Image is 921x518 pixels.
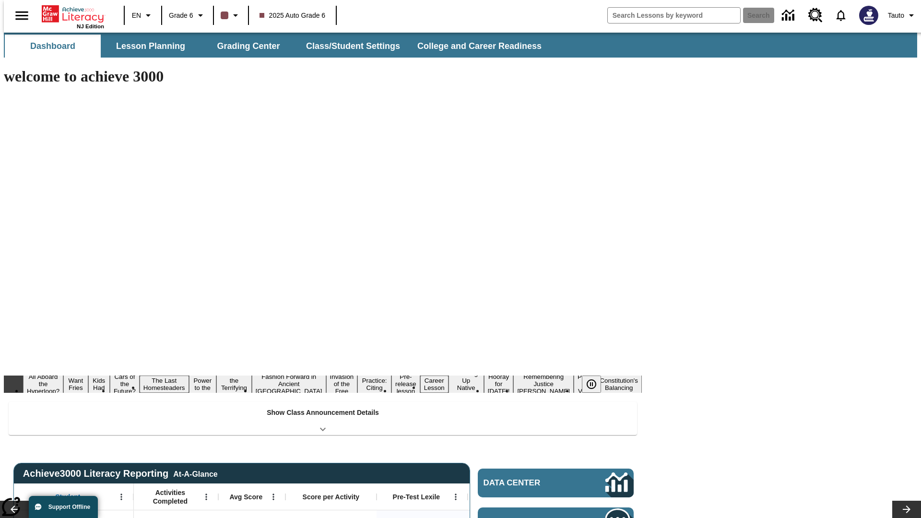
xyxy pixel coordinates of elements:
div: Home [42,3,104,29]
button: Grade: Grade 6, Select a grade [165,7,210,24]
button: Slide 3 Dirty Jobs Kids Had To Do [88,361,110,407]
button: Slide 4 Cars of the Future? [110,372,140,396]
a: Home [42,4,104,24]
img: Avatar [859,6,878,25]
p: Show Class Announcement Details [267,408,379,418]
button: Slide 11 Pre-release lesson [391,372,420,396]
button: Slide 15 Remembering Justice O'Connor [513,372,574,396]
button: College and Career Readiness [410,35,549,58]
input: search field [608,8,740,23]
a: Resource Center, Will open in new tab [803,2,828,28]
button: Slide 1 All Aboard the Hyperloop? [23,372,63,396]
button: Lesson carousel, Next [892,501,921,518]
span: NJ Edition [77,24,104,29]
button: Slide 14 Hooray for Constitution Day! [484,372,514,396]
button: Slide 2 Do You Want Fries With That? [63,361,88,407]
div: Pause [582,376,611,393]
button: Slide 17 The Constitution's Balancing Act [596,368,642,400]
button: Grading Center [201,35,296,58]
button: Dashboard [5,35,101,58]
h1: welcome to achieve 3000 [4,68,642,85]
span: Data Center [484,478,573,488]
button: Slide 8 Fashion Forward in Ancient Rome [252,372,326,396]
div: Show Class Announcement Details [9,402,637,435]
span: Tauto [888,11,904,21]
button: Open Menu [266,490,281,504]
button: Class color is dark brown. Change class color [217,7,245,24]
span: Pre-Test Lexile [393,493,440,501]
button: Open Menu [114,490,129,504]
a: Notifications [828,3,853,28]
button: Language: EN, Select a language [128,7,158,24]
span: Activities Completed [139,488,202,506]
div: SubNavbar [4,33,917,58]
button: Slide 5 The Last Homesteaders [140,376,189,393]
span: Avg Score [229,493,262,501]
button: Lesson Planning [103,35,199,58]
span: Student [55,493,80,501]
span: EN [132,11,141,21]
button: Open side menu [8,1,36,30]
a: Data Center [478,469,634,497]
button: Open Menu [199,490,213,504]
span: 2025 Auto Grade 6 [260,11,326,21]
span: Grade 6 [169,11,193,21]
button: Slide 6 Solar Power to the People [189,368,217,400]
button: Profile/Settings [884,7,921,24]
button: Slide 10 Mixed Practice: Citing Evidence [357,368,391,400]
button: Select a new avatar [853,3,884,28]
button: Slide 16 Point of View [574,372,596,396]
button: Class/Student Settings [298,35,408,58]
a: Data Center [776,2,803,29]
button: Open Menu [449,490,463,504]
button: Slide 13 Cooking Up Native Traditions [449,368,484,400]
span: Support Offline [48,504,90,510]
span: Achieve3000 Literacy Reporting [23,468,218,479]
button: Support Offline [29,496,98,518]
div: SubNavbar [4,35,550,58]
button: Pause [582,376,601,393]
div: At-A-Glance [173,468,217,479]
button: Slide 12 Career Lesson [420,376,449,393]
button: Slide 9 The Invasion of the Free CD [326,365,358,403]
span: Score per Activity [303,493,360,501]
button: Slide 7 Attack of the Terrifying Tomatoes [216,368,252,400]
